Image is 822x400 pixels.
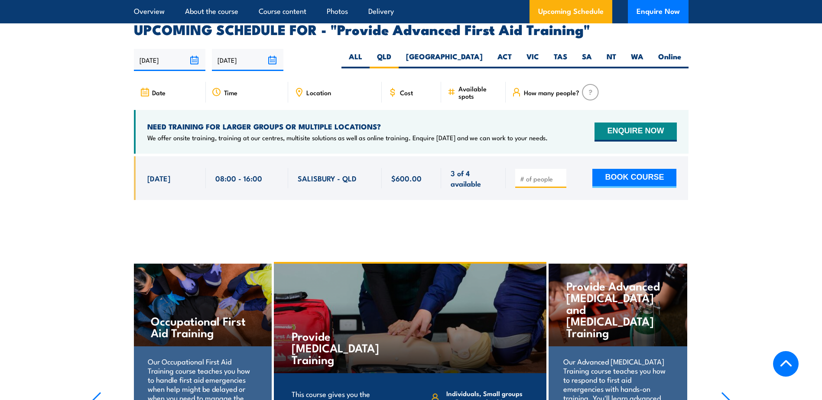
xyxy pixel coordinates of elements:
span: Time [224,89,237,96]
label: SA [575,52,599,68]
h2: UPCOMING SCHEDULE FOR - "Provide Advanced First Aid Training" [134,23,689,35]
label: TAS [546,52,575,68]
label: QLD [370,52,399,68]
label: ALL [341,52,370,68]
input: From date [134,49,205,71]
label: NT [599,52,624,68]
label: ACT [490,52,519,68]
span: Date [152,89,166,96]
label: VIC [519,52,546,68]
h4: Provide Advanced [MEDICAL_DATA] and [MEDICAL_DATA] Training [566,280,669,338]
button: BOOK COURSE [592,169,676,188]
h4: Occupational First Aid Training [151,315,253,338]
span: Location [306,89,331,96]
label: Online [651,52,689,68]
span: [DATE] [147,173,170,183]
h4: Provide [MEDICAL_DATA] Training [292,330,393,365]
span: 3 of 4 available [451,168,496,188]
p: We offer onsite training, training at our centres, multisite solutions as well as online training... [147,133,548,142]
button: ENQUIRE NOW [595,123,676,142]
label: [GEOGRAPHIC_DATA] [399,52,490,68]
span: 08:00 - 16:00 [215,173,262,183]
span: SALISBURY - QLD [298,173,357,183]
label: WA [624,52,651,68]
span: $600.00 [391,173,422,183]
span: Cost [400,89,413,96]
input: # of people [520,174,563,183]
span: Available spots [458,85,500,100]
input: To date [212,49,283,71]
h4: NEED TRAINING FOR LARGER GROUPS OR MULTIPLE LOCATIONS? [147,122,548,131]
span: How many people? [524,89,579,96]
